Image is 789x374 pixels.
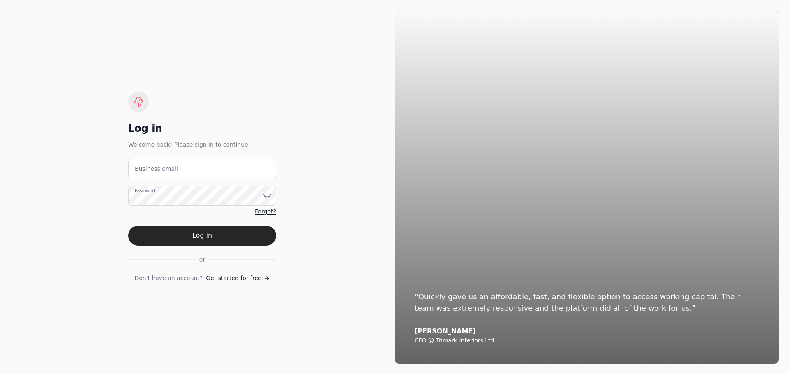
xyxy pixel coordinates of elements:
[255,207,276,216] a: Forgot?
[135,188,155,194] label: Password
[206,274,261,282] span: Get started for free
[206,274,270,282] a: Get started for free
[134,274,203,282] span: Don't have an account?
[415,291,759,314] div: “Quickly gave us an affordable, fast, and flexible option to access working capital. Their team w...
[128,226,276,246] button: Log in
[135,165,178,173] label: Business email
[199,255,205,264] span: or
[415,327,759,335] div: [PERSON_NAME]
[415,337,759,344] div: CFO @ Trimark Interiors Ltd.
[128,140,276,149] div: Welcome back! Please sign in to continue.
[128,122,276,135] div: Log in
